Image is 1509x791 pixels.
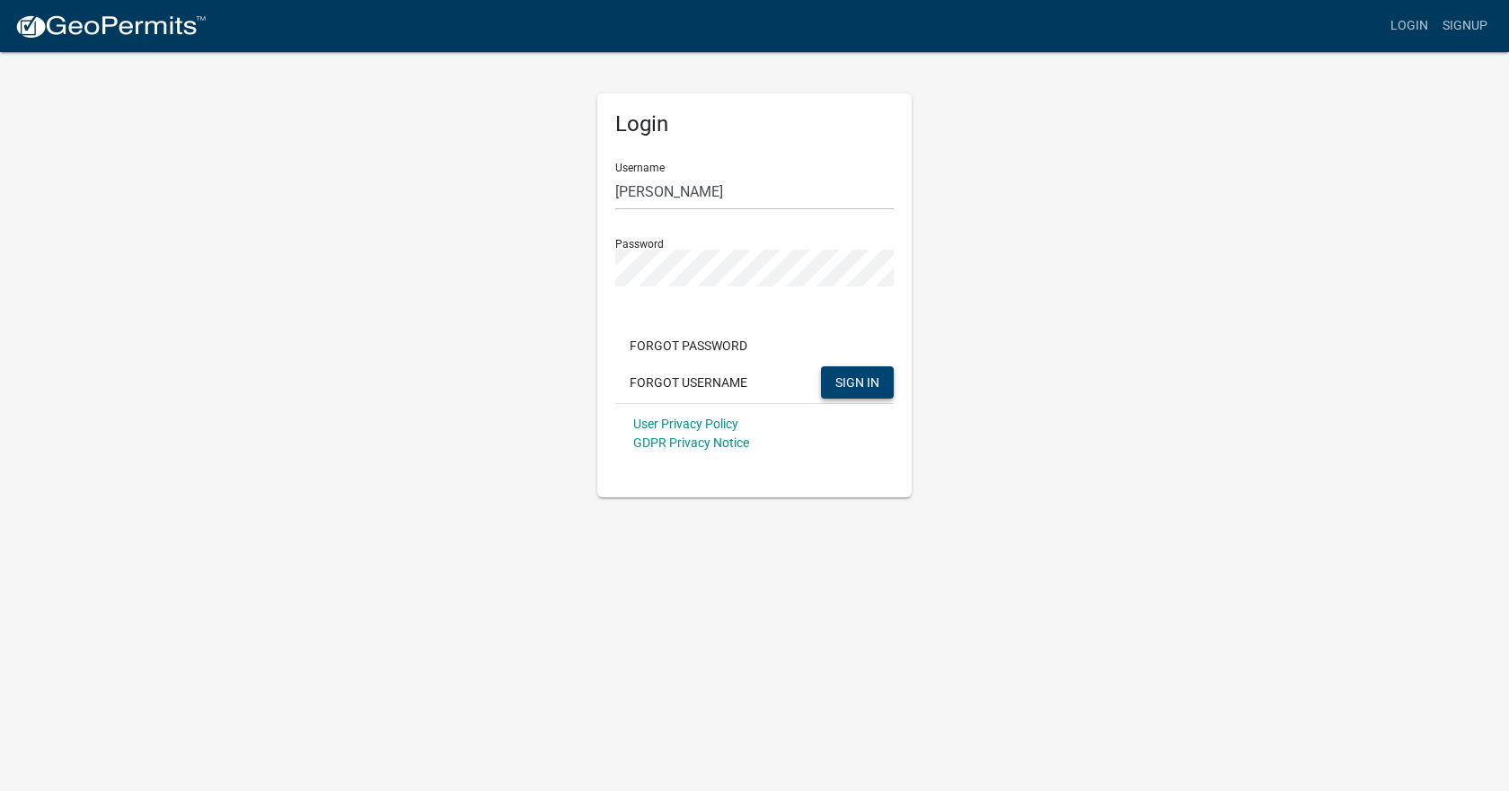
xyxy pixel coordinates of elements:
[633,417,738,431] a: User Privacy Policy
[615,330,762,362] button: Forgot Password
[821,366,894,399] button: SIGN IN
[835,374,879,389] span: SIGN IN
[1435,9,1495,43] a: Signup
[615,366,762,399] button: Forgot Username
[615,111,894,137] h5: Login
[1383,9,1435,43] a: Login
[633,435,749,450] a: GDPR Privacy Notice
